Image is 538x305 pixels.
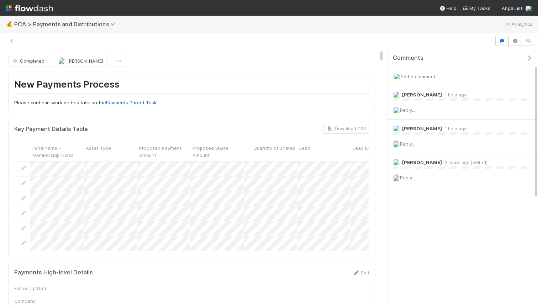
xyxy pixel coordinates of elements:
[442,160,487,165] span: 2 hours ago (edited)
[67,58,103,64] span: [PERSON_NAME]
[462,5,490,11] span: My Tasks
[30,142,84,161] div: Fund Name - Membership Class
[137,142,190,161] div: Proposed Payment Amount
[442,92,467,98] span: 1 hour ago
[6,2,53,14] img: logo-inverted-e16ddd16eac7371096b0.svg
[402,126,442,131] span: [PERSON_NAME]
[525,5,532,12] img: avatar_0a9e60f7-03da-485c-bb15-a40c44fcec20.png
[393,107,400,114] img: avatar_0a9e60f7-03da-485c-bb15-a40c44fcec20.png
[400,74,439,79] span: Add a comment...
[323,124,369,134] button: Download CSV
[14,79,369,93] h1: New Payments Process
[190,142,244,161] div: Proposed Share Amount
[400,107,415,113] span: Reply...
[393,54,423,62] span: Comments
[84,142,137,161] div: Asset Type
[400,175,415,180] span: Reply...
[353,270,369,275] a: Edit
[11,58,44,64] span: Completed
[393,141,400,148] img: avatar_0a9e60f7-03da-485c-bb15-a40c44fcec20.png
[502,5,522,11] span: AngelList
[106,100,157,105] a: Payments Parent Task
[14,21,119,28] span: PCA > Payments and Distributions
[14,298,68,305] div: Company
[393,125,400,132] img: avatar_ad9da010-433a-4b4a-a484-836c288de5e1.png
[14,99,369,106] p: Please continue work on this task on the
[400,141,415,147] span: Reply...
[8,55,49,67] button: Completed
[442,126,467,131] span: 1 hour ago
[462,5,490,12] a: My Tasks
[58,57,65,64] img: avatar_87e1a465-5456-4979-8ac4-f0cdb5bbfe2d.png
[402,159,442,165] span: [PERSON_NAME]
[52,55,108,67] button: [PERSON_NAME]
[402,92,442,98] span: [PERSON_NAME]
[14,285,68,292] div: Follow Up Date
[244,142,297,161] div: Quantity of Shares
[14,126,88,133] h5: Key Payment Details Table
[393,91,400,98] img: avatar_87e1a465-5456-4979-8ac4-f0cdb5bbfe2d.png
[504,20,532,28] a: Analytics
[350,142,404,161] div: Lead Email
[297,142,350,161] div: Lead
[439,5,457,12] div: Help
[393,73,400,80] img: avatar_0a9e60f7-03da-485c-bb15-a40c44fcec20.png
[393,159,400,166] img: avatar_87e1a465-5456-4979-8ac4-f0cdb5bbfe2d.png
[14,269,93,276] h5: Payments High-level Details
[393,174,400,182] img: avatar_0a9e60f7-03da-485c-bb15-a40c44fcec20.png
[6,21,13,27] span: 💰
